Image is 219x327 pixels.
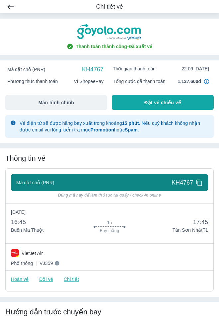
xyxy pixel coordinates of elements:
[11,276,29,283] p: Hoàn vé
[7,78,58,85] span: Phương thức thanh toán
[122,121,139,126] strong: 15 phút
[112,95,214,110] button: Đặt vé chiều về
[39,260,53,267] p: VJ359
[77,24,142,41] img: goyolo-logo
[178,78,201,85] span: 1.137.600đ
[11,121,16,125] img: glyph
[36,260,37,267] p: |
[5,95,107,110] button: Màn hình chính
[91,127,114,132] strong: Promotion
[67,43,73,50] img: check-circle
[144,99,181,106] span: Đặt vé chiều về
[113,65,156,72] span: Thời gian thanh toán
[11,218,71,226] span: 16:45
[64,276,79,283] p: Chi tiết
[76,43,152,50] span: Thanh toán thành công - Đã xuất vé
[182,65,209,72] span: 22:09 [DATE]
[20,121,200,132] span: Vé điện tử sẽ được hãng bay xuất trong khoảng . Nếu quý khách không nhận được email vui lòng kiểm...
[11,209,31,215] span: [DATE]
[113,78,166,85] span: Tổng cước đã thanh toán
[148,218,208,226] span: 17:45
[7,4,14,9] img: arrow-left
[5,154,45,162] span: Thông tin vé
[58,193,161,198] span: Dùng mã này để làm thủ tục tại quầy / check-in online
[100,228,119,233] span: Bay thẳng
[125,127,138,132] strong: Spam
[204,79,209,84] img: in4
[39,276,53,283] p: Đổi vé
[16,179,54,186] span: Mã đặt chỗ (PNR)
[148,227,208,233] p: Tân Sơn Nhất T1
[107,220,112,225] span: 1h
[74,78,104,85] span: Ví ShopeePay
[96,3,123,11] span: Chi tiết vé
[38,99,74,106] span: Màn hình chính
[11,260,33,267] p: Phổ thông
[82,65,104,73] span: KH4767
[7,66,45,73] span: Mã đặt chỗ (PNR)
[22,250,43,257] p: VietJet Air
[11,227,71,233] p: Buôn Ma Thuột
[5,308,101,316] span: Hướng dẫn trước chuyến bay
[172,179,193,187] span: KH4767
